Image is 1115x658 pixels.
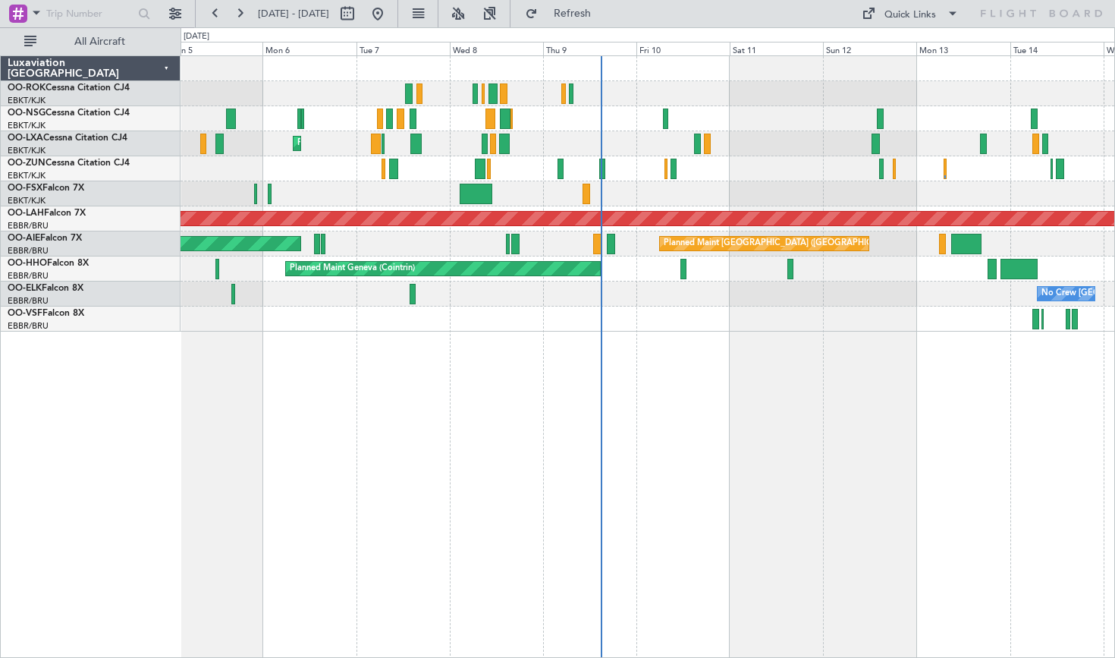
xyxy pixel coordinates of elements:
[290,257,415,280] div: Planned Maint Geneva (Cointrin)
[8,109,130,118] a: OO-NSGCessna Citation CJ4
[8,159,46,168] span: OO-ZUN
[8,145,46,156] a: EBKT/KJK
[8,170,46,181] a: EBKT/KJK
[8,209,86,218] a: OO-LAHFalcon 7X
[823,42,916,55] div: Sun 12
[8,134,43,143] span: OO-LXA
[8,120,46,131] a: EBKT/KJK
[8,184,84,193] a: OO-FSXFalcon 7X
[297,132,474,155] div: Planned Maint Kortrijk-[GEOGRAPHIC_DATA]
[8,109,46,118] span: OO-NSG
[8,295,49,307] a: EBBR/BRU
[356,42,450,55] div: Tue 7
[8,259,89,268] a: OO-HHOFalcon 8X
[39,36,160,47] span: All Aircraft
[636,42,730,55] div: Fri 10
[450,42,543,55] div: Wed 8
[8,284,83,293] a: OO-ELKFalcon 8X
[258,7,329,20] span: [DATE] - [DATE]
[184,30,209,43] div: [DATE]
[8,270,49,282] a: EBBR/BRU
[8,83,130,93] a: OO-ROKCessna Citation CJ4
[8,245,49,257] a: EBBR/BRU
[8,220,49,231] a: EBBR/BRU
[262,42,356,55] div: Mon 6
[884,8,936,23] div: Quick Links
[8,209,44,218] span: OO-LAH
[664,232,903,255] div: Planned Maint [GEOGRAPHIC_DATA] ([GEOGRAPHIC_DATA])
[8,234,82,243] a: OO-AIEFalcon 7X
[8,309,84,318] a: OO-VSFFalcon 8X
[1010,42,1104,55] div: Tue 14
[8,234,40,243] span: OO-AIE
[854,2,966,26] button: Quick Links
[8,184,42,193] span: OO-FSX
[8,259,47,268] span: OO-HHO
[541,8,605,19] span: Refresh
[8,134,127,143] a: OO-LXACessna Citation CJ4
[8,195,46,206] a: EBKT/KJK
[8,309,42,318] span: OO-VSF
[8,83,46,93] span: OO-ROK
[46,2,133,25] input: Trip Number
[8,320,49,332] a: EBBR/BRU
[17,30,165,54] button: All Aircraft
[8,284,42,293] span: OO-ELK
[8,159,130,168] a: OO-ZUNCessna Citation CJ4
[518,2,609,26] button: Refresh
[169,42,262,55] div: Sun 5
[730,42,823,55] div: Sat 11
[8,95,46,106] a: EBKT/KJK
[916,42,1010,55] div: Mon 13
[543,42,636,55] div: Thu 9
